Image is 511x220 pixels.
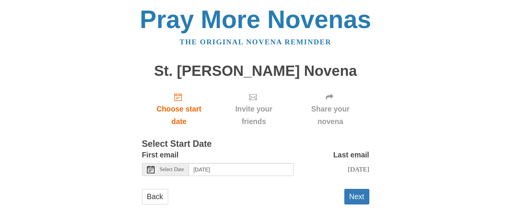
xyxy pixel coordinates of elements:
[292,86,369,132] div: Click "Next" to confirm your start date first.
[333,149,369,161] label: Last email
[299,103,362,128] span: Share your novena
[223,103,284,128] span: Invite your friends
[150,103,209,128] span: Choose start date
[142,149,179,161] label: First email
[142,189,168,204] a: Back
[140,5,371,33] a: Pray More Novenas
[142,86,216,132] a: Choose start date
[216,86,291,132] div: Click "Next" to confirm your start date first.
[348,165,369,173] span: [DATE]
[180,38,331,46] a: The original novena reminder
[160,167,184,172] span: Select Date
[344,189,369,204] button: Next
[142,63,369,79] h1: St. [PERSON_NAME] Novena
[142,139,369,149] h3: Select Start Date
